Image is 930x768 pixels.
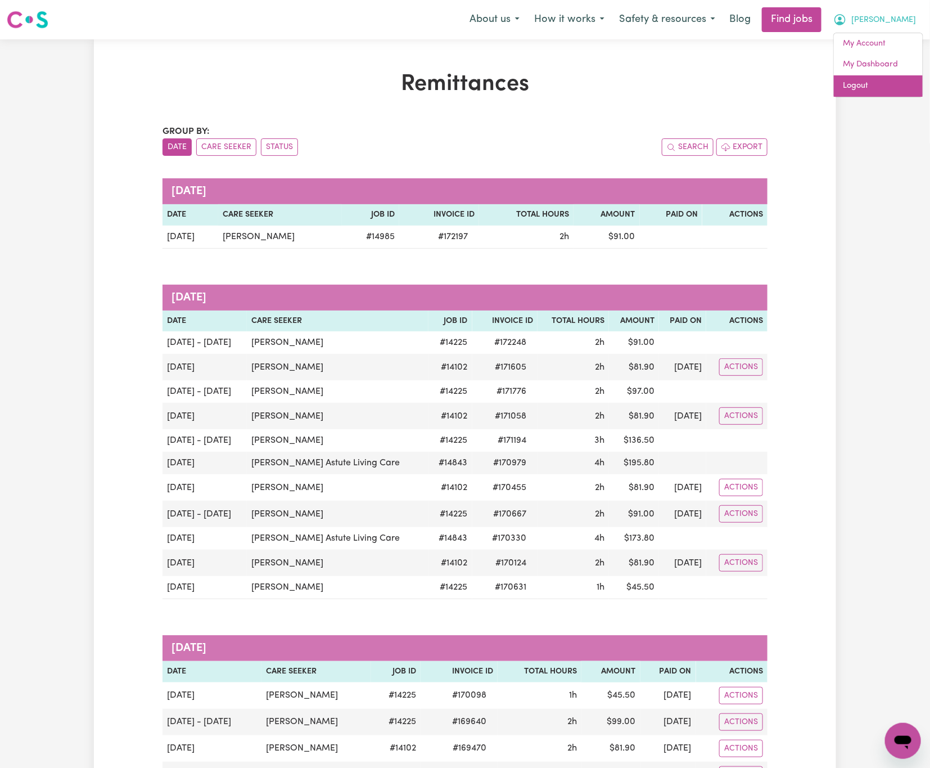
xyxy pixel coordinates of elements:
td: [DATE] [162,474,247,501]
td: [DATE] [162,550,247,576]
td: [DATE] [162,735,261,762]
td: $ 195.80 [609,452,659,474]
th: Total Hours [538,311,609,332]
span: 4 hours [594,459,604,468]
th: Date [162,204,218,226]
td: [PERSON_NAME] [247,354,428,380]
th: Amount [609,311,659,332]
td: [PERSON_NAME] [247,474,428,501]
td: # 14843 [428,527,472,550]
span: # 169470 [446,742,493,755]
th: Actions [706,311,768,332]
button: Actions [719,479,763,496]
th: Invoice ID [472,311,538,332]
span: 2 hours [567,717,577,726]
td: [DATE] - [DATE] [162,429,247,452]
td: $ 99.00 [581,709,640,735]
td: # 14225 [428,380,472,403]
td: $ 45.50 [609,576,659,599]
td: [PERSON_NAME] [247,576,428,599]
td: [DATE] [659,550,706,576]
td: [PERSON_NAME] Astute Living Care [247,527,428,550]
img: Careseekers logo [7,10,48,30]
td: $ 45.50 [581,682,640,709]
td: [PERSON_NAME] [247,380,428,403]
span: # 170667 [486,507,533,521]
span: 1 hour [597,583,604,592]
a: Blog [723,7,757,32]
th: Paid On [659,311,706,332]
td: $ 91.00 [609,501,659,527]
td: # 14102 [428,403,472,429]
td: [DATE] [162,226,218,249]
th: Job ID [342,204,399,226]
span: 3 hours [594,436,604,445]
td: $ 81.90 [581,735,640,762]
th: Invoice ID [399,204,479,226]
th: Care Seeker [247,311,428,332]
span: # 171194 [491,434,533,447]
td: [PERSON_NAME] [261,709,371,735]
span: # 170124 [489,556,533,570]
span: Group by: [162,127,210,136]
th: Paid On [640,204,702,226]
span: [PERSON_NAME] [851,14,916,26]
th: Job ID [371,661,421,682]
iframe: Button to launch messaging window [885,723,921,759]
td: [DATE] [659,403,706,429]
td: [DATE] [162,452,247,474]
td: # 14843 [428,452,472,474]
td: $ 81.90 [609,474,659,501]
span: # 170098 [445,689,493,702]
td: $ 91.00 [609,331,659,354]
td: [DATE] [162,527,247,550]
th: Date [162,661,261,682]
button: Actions [719,687,763,704]
th: Care Seeker [261,661,371,682]
button: Search [662,138,714,156]
td: # 14225 [428,576,472,599]
td: # 14102 [428,474,472,501]
caption: [DATE] [162,285,768,311]
th: Actions [702,204,768,226]
td: [DATE] [659,354,706,380]
div: My Account [833,33,923,97]
td: [PERSON_NAME] [247,403,428,429]
span: 2 hours [595,363,604,372]
span: # 169640 [445,715,493,729]
td: [DATE] - [DATE] [162,709,261,735]
button: Actions [719,505,763,523]
td: $ 97.00 [609,380,659,403]
span: 2 hours [595,387,604,396]
th: Invoice ID [421,661,498,682]
td: $ 173.80 [609,527,659,550]
td: [DATE] - [DATE] [162,501,247,527]
span: # 170631 [488,581,533,594]
td: [DATE] [162,576,247,599]
span: # 171605 [488,361,533,374]
td: # 14225 [371,682,421,709]
span: 2 hours [595,510,604,519]
td: [DATE] [162,403,247,429]
button: Export [716,138,768,156]
span: 2 hours [595,338,604,347]
td: [DATE] - [DATE] [162,380,247,403]
span: 4 hours [594,534,604,543]
td: # 14225 [428,331,472,354]
button: sort invoices by care seeker [196,138,256,156]
button: My Account [826,8,923,32]
span: # 171776 [490,385,533,398]
button: Actions [719,554,763,572]
th: Date [162,311,247,332]
a: Logout [834,75,923,97]
th: Amount [581,661,640,682]
span: 1 hour [569,691,577,700]
td: [PERSON_NAME] [218,226,342,249]
td: [DATE] - [DATE] [162,331,247,354]
td: # 14225 [428,501,472,527]
td: [DATE] [162,682,261,709]
span: 2 hours [595,559,604,568]
th: Actions [696,661,768,682]
td: [PERSON_NAME] Astute Living Care [247,452,428,474]
td: # 14225 [428,429,472,452]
